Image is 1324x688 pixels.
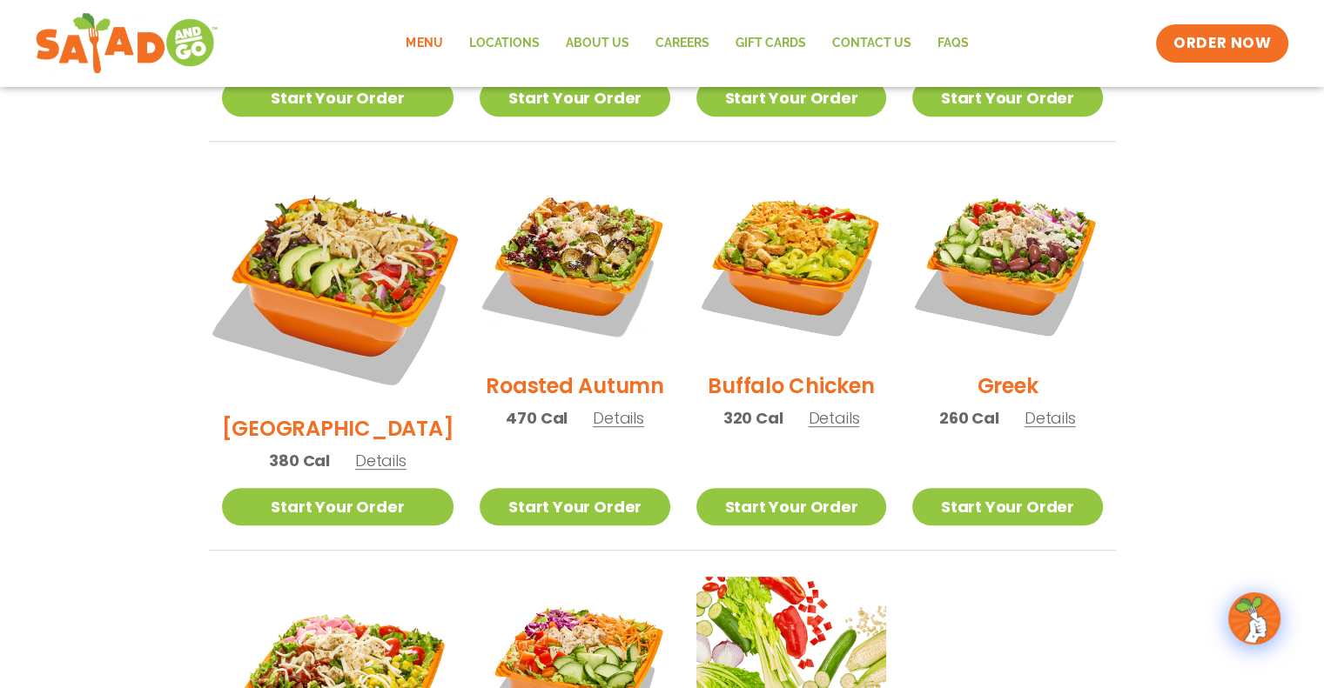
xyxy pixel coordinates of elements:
h2: Roasted Autumn [486,371,664,401]
a: FAQs [924,23,981,63]
a: Start Your Order [696,79,886,117]
a: GIFT CARDS [722,23,818,63]
a: Menu [393,23,455,63]
a: Start Your Order [222,79,454,117]
span: ORDER NOW [1173,33,1271,54]
a: About Us [552,23,642,63]
span: Details [593,407,644,429]
a: Start Your Order [480,488,669,525]
a: Careers [642,23,722,63]
a: Start Your Order [912,79,1102,117]
a: ORDER NOW [1156,24,1288,63]
nav: Menu [393,23,981,63]
span: 380 Cal [269,449,330,472]
span: Details [355,450,407,471]
h2: [GEOGRAPHIC_DATA] [222,413,454,444]
h2: Buffalo Chicken [708,371,874,401]
a: Start Your Order [696,488,886,525]
a: Start Your Order [480,79,669,117]
img: Product photo for BBQ Ranch Salad [201,148,474,420]
img: Product photo for Roasted Autumn Salad [480,168,669,357]
a: Start Your Order [912,488,1102,525]
img: Product photo for Buffalo Chicken Salad [696,168,886,357]
a: Contact Us [818,23,924,63]
a: Locations [455,23,552,63]
img: new-SAG-logo-768×292 [35,9,218,78]
span: Details [808,407,859,429]
img: wpChatIcon [1230,594,1279,643]
img: Product photo for Greek Salad [912,168,1102,357]
span: 260 Cal [939,406,999,430]
h2: Greek [977,371,1038,401]
span: 470 Cal [506,406,568,430]
span: Details [1025,407,1076,429]
span: 320 Cal [723,406,783,430]
a: Start Your Order [222,488,454,525]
